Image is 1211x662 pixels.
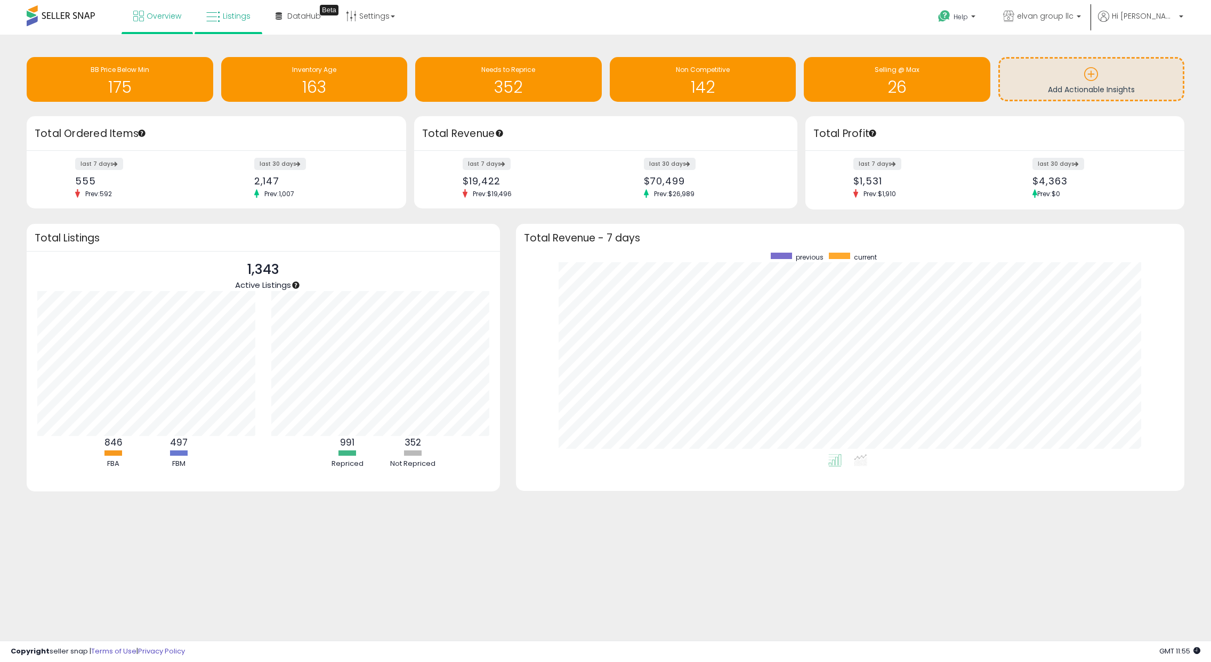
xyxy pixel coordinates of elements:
span: Non Competitive [676,65,730,74]
div: $4,363 [1032,175,1166,187]
span: DataHub [287,11,321,21]
span: elvan group llc [1017,11,1073,21]
span: Prev: $19,496 [467,189,517,198]
span: previous [796,253,824,262]
div: 555 [75,175,208,187]
h1: 175 [32,78,208,96]
span: Selling @ Max [875,65,919,74]
span: BB Price Below Min [91,65,149,74]
b: 352 [405,436,421,449]
b: 991 [340,436,354,449]
div: $1,531 [853,175,987,187]
span: current [854,253,877,262]
b: 497 [170,436,188,449]
span: Active Listings [235,279,291,290]
span: Listings [223,11,251,21]
span: Prev: 1,007 [259,189,300,198]
h1: 163 [227,78,402,96]
span: Hi [PERSON_NAME] [1112,11,1176,21]
div: Repriced [316,459,380,469]
div: Tooltip anchor [320,5,338,15]
div: Not Repriced [381,459,445,469]
span: Inventory Age [292,65,336,74]
p: 1,343 [235,260,291,280]
div: FBM [147,459,211,469]
span: Add Actionable Insights [1048,84,1135,95]
a: Inventory Age 163 [221,57,408,102]
label: last 7 days [463,158,511,170]
div: FBA [82,459,146,469]
h3: Total Revenue [422,126,789,141]
a: Selling @ Max 26 [804,57,990,102]
span: Prev: $26,989 [649,189,700,198]
span: Prev: 592 [80,189,117,198]
b: 846 [104,436,123,449]
h3: Total Revenue - 7 days [524,234,1177,242]
span: Needs to Reprice [481,65,535,74]
h1: 142 [615,78,791,96]
h3: Total Profit [813,126,1177,141]
h3: Total Listings [35,234,492,242]
div: Tooltip anchor [291,280,301,290]
a: Hi [PERSON_NAME] [1098,11,1183,35]
div: $70,499 [644,175,779,187]
h1: 352 [421,78,596,96]
span: Help [954,12,968,21]
label: last 30 days [1032,158,1084,170]
div: Tooltip anchor [137,128,147,138]
a: Help [930,2,986,35]
h3: Total Ordered Items [35,126,398,141]
div: 2,147 [254,175,387,187]
a: Add Actionable Insights [1000,59,1183,100]
span: Overview [147,11,181,21]
span: Prev: $1,910 [858,189,901,198]
label: last 30 days [254,158,306,170]
h1: 26 [809,78,985,96]
a: BB Price Below Min 175 [27,57,213,102]
a: Needs to Reprice 352 [415,57,602,102]
div: Tooltip anchor [868,128,877,138]
div: $19,422 [463,175,598,187]
div: Tooltip anchor [495,128,504,138]
a: Non Competitive 142 [610,57,796,102]
i: Get Help [938,10,951,23]
span: Prev: $0 [1037,189,1060,198]
label: last 7 days [853,158,901,170]
label: last 7 days [75,158,123,170]
label: last 30 days [644,158,696,170]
